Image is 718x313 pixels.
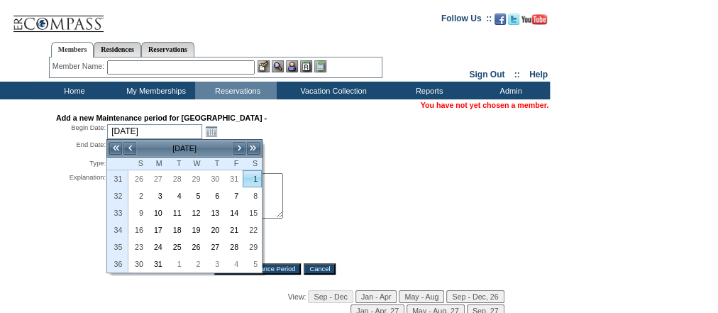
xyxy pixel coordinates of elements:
[12,4,104,33] img: Compass Home
[94,42,141,57] a: Residences
[521,14,547,25] img: Subscribe to our YouTube Channel
[107,204,128,221] th: 33
[186,187,205,204] td: Wednesday, August 05, 2026
[186,221,205,238] td: Wednesday, August 19, 2026
[232,141,246,155] a: >
[204,170,223,187] td: Thursday, July 30, 2026
[529,70,548,79] a: Help
[148,238,167,256] td: Monday, August 24, 2026
[167,222,185,238] a: 18
[56,141,106,156] div: End Date:
[521,18,547,26] a: Subscribe to our YouTube Channel
[51,42,94,57] a: Members
[224,171,242,187] a: 31
[186,238,205,256] td: Wednesday, August 26, 2026
[167,170,186,187] td: Tuesday, July 28, 2026
[167,158,186,170] th: Tuesday
[186,204,205,221] td: Wednesday, August 12, 2026
[167,205,185,221] a: 11
[258,60,270,72] img: b_edit.gif
[224,256,242,272] a: 4
[288,292,306,301] span: View:
[128,158,148,170] th: Sunday
[187,239,204,255] a: 26
[167,187,186,204] td: Tuesday, August 04, 2026
[186,256,205,273] td: Wednesday, September 02, 2026
[243,170,262,187] td: Saturday, August 01, 2026
[495,13,506,25] img: Become our fan on Facebook
[148,222,166,238] a: 17
[223,256,243,273] td: Friday, September 04, 2026
[223,204,243,221] td: Friday, August 14, 2026
[107,256,128,273] th: 36
[107,221,128,238] th: 34
[167,221,186,238] td: Tuesday, August 18, 2026
[148,188,166,204] a: 3
[148,204,167,221] td: Monday, August 10, 2026
[204,256,223,273] td: Thursday, September 03, 2026
[107,238,128,256] th: 35
[243,222,261,238] a: 22
[148,171,166,187] a: 27
[243,171,261,187] a: 1
[148,256,167,273] td: Monday, August 31, 2026
[277,82,387,99] td: Vacation Collection
[304,263,336,275] input: Cancel
[123,141,137,155] a: <
[129,205,147,221] a: 9
[508,13,519,25] img: Follow us on Twitter
[286,60,298,72] img: Impersonate
[204,158,223,170] th: Thursday
[205,171,223,187] a: 30
[204,204,223,221] td: Thursday, August 13, 2026
[167,239,185,255] a: 25
[129,256,147,272] a: 30
[107,187,128,204] th: 32
[223,221,243,238] td: Friday, August 21, 2026
[508,18,519,26] a: Follow us on Twitter
[167,238,186,256] td: Tuesday, August 25, 2026
[148,256,166,272] a: 31
[495,18,506,26] a: Become our fan on Facebook
[128,187,148,204] td: Sunday, August 02, 2026
[205,239,223,255] a: 27
[167,256,185,272] a: 1
[167,204,186,221] td: Tuesday, August 11, 2026
[53,60,107,72] div: Member Name:
[421,101,548,109] span: You have not yet chosen a member.
[204,221,223,238] td: Thursday, August 20, 2026
[129,222,147,238] a: 16
[468,82,550,99] td: Admin
[128,170,148,187] td: Sunday, July 26, 2026
[243,221,262,238] td: Saturday, August 22, 2026
[246,141,260,155] a: >>
[167,171,185,187] a: 28
[187,188,204,204] a: 5
[308,290,353,303] input: Sep - Dec
[109,141,123,155] a: <<
[243,256,261,272] a: 5
[129,239,147,255] a: 23
[469,70,504,79] a: Sign Out
[167,256,186,273] td: Tuesday, September 01, 2026
[186,170,205,187] td: Wednesday, July 29, 2026
[187,222,204,238] a: 19
[148,221,167,238] td: Monday, August 17, 2026
[300,60,312,72] img: Reservations
[243,158,262,170] th: Saturday
[243,188,261,204] a: 8
[272,60,284,72] img: View
[205,188,223,204] a: 6
[137,141,232,156] td: [DATE]
[243,204,262,221] td: Saturday, August 15, 2026
[148,158,167,170] th: Monday
[128,256,148,273] td: Sunday, August 30, 2026
[223,238,243,256] td: Friday, August 28, 2026
[446,290,504,303] input: Sep - Dec, 26
[141,42,194,57] a: Reservations
[243,238,262,256] td: Saturday, August 29, 2026
[128,204,148,221] td: Sunday, August 09, 2026
[243,256,262,273] td: Saturday, September 05, 2026
[114,82,195,99] td: My Memberships
[355,290,397,303] input: Jan - Apr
